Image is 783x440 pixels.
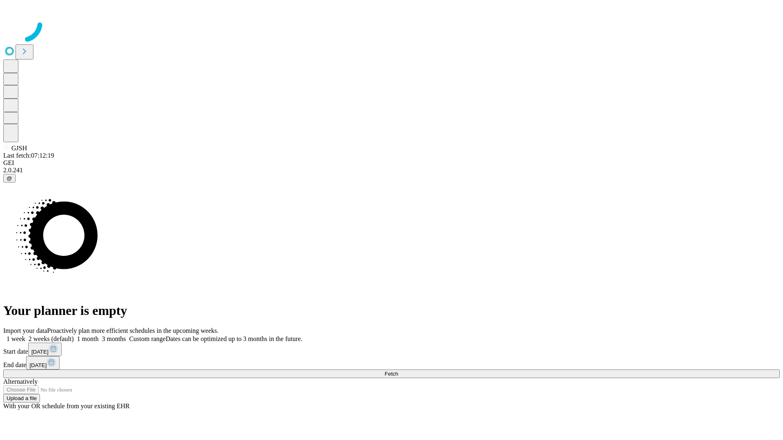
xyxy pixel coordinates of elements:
[3,343,780,356] div: Start date
[102,335,126,342] span: 3 months
[29,335,74,342] span: 2 weeks (default)
[26,356,60,370] button: [DATE]
[3,327,47,334] span: Import your data
[3,394,40,403] button: Upload a file
[3,174,15,183] button: @
[28,343,62,356] button: [DATE]
[3,403,130,409] span: With your OR schedule from your existing EHR
[3,167,780,174] div: 2.0.241
[3,303,780,318] h1: Your planner is empty
[7,175,12,181] span: @
[7,335,25,342] span: 1 week
[385,371,398,377] span: Fetch
[47,327,219,334] span: Proactively plan more efficient schedules in the upcoming weeks.
[3,370,780,378] button: Fetch
[11,145,27,152] span: GJSH
[3,356,780,370] div: End date
[166,335,302,342] span: Dates can be optimized up to 3 months in the future.
[3,378,38,385] span: Alternatively
[3,152,54,159] span: Last fetch: 07:12:19
[31,349,49,355] span: [DATE]
[3,159,780,167] div: GEI
[129,335,166,342] span: Custom range
[29,362,46,368] span: [DATE]
[77,335,99,342] span: 1 month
